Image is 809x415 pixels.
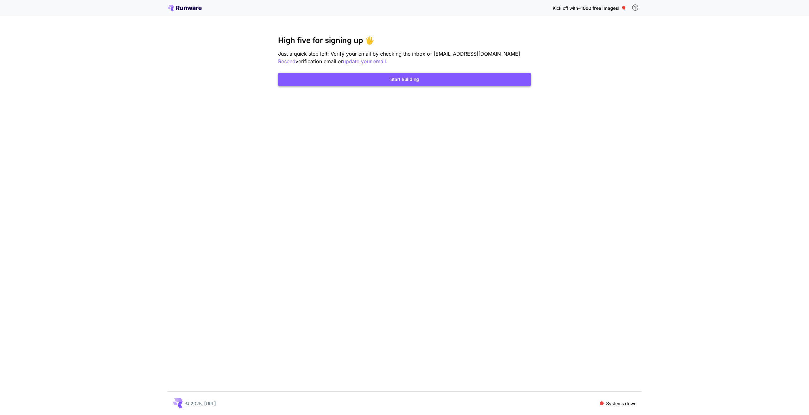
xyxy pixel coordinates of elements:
[578,5,626,11] span: ~1000 free images! 🎈
[629,1,642,14] button: In order to qualify for free credit, you need to sign up with a business email address and click ...
[185,400,216,407] p: © 2025, [URL]
[553,5,578,11] span: Kick off with
[278,51,520,57] span: Just a quick step left: Verify your email by checking the inbox of [EMAIL_ADDRESS][DOMAIN_NAME]
[278,36,531,45] h3: High five for signing up 🖐️
[295,58,343,64] span: verification email or
[278,73,531,86] button: Start Building
[606,400,636,407] p: Systems down
[278,58,295,65] button: Resend
[343,58,387,65] button: update your email.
